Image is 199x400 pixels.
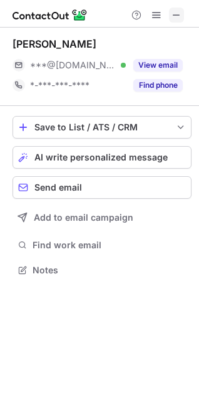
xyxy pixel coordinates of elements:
[13,116,191,139] button: save-profile-one-click
[34,182,82,192] span: Send email
[13,38,96,50] div: [PERSON_NAME]
[133,59,183,71] button: Reveal Button
[133,79,183,92] button: Reveal Button
[34,122,170,132] div: Save to List / ATS / CRM
[34,152,168,162] span: AI write personalized message
[13,206,191,229] button: Add to email campaign
[30,60,116,71] span: ***@[DOMAIN_NAME]
[13,236,191,254] button: Find work email
[13,8,88,23] img: ContactOut v5.3.10
[13,146,191,169] button: AI write personalized message
[13,261,191,279] button: Notes
[34,213,133,223] span: Add to email campaign
[13,176,191,199] button: Send email
[33,265,186,276] span: Notes
[33,239,186,251] span: Find work email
